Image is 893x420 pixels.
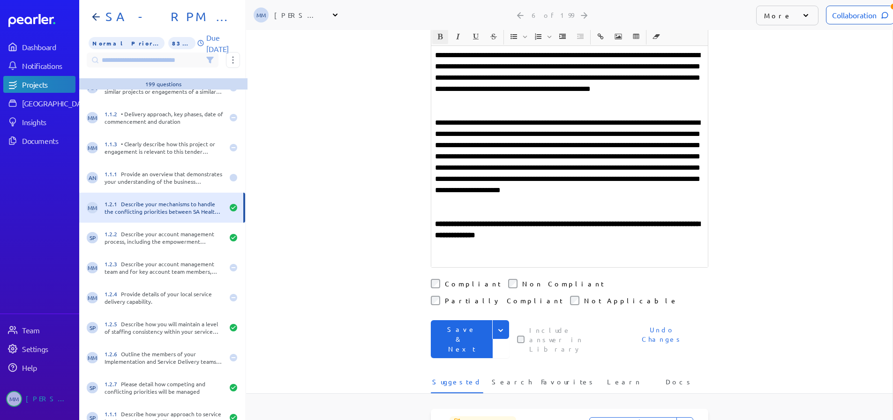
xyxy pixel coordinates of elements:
span: Priority [89,37,165,49]
button: Expand [492,320,509,339]
span: Michelle Manuel [87,262,98,273]
div: Notifications [22,61,75,70]
button: Insert Unordered List [506,29,522,45]
span: Michelle Manuel [87,112,98,123]
span: 1.1.1 [105,410,121,418]
span: Increase Indent [554,29,571,45]
a: Dashboard [3,38,75,55]
a: [GEOGRAPHIC_DATA] [3,95,75,112]
div: Projects [22,80,75,89]
p: Due [DATE] [206,32,240,54]
a: Documents [3,132,75,149]
span: Docs [666,377,693,392]
div: Help [22,363,75,372]
a: Settings [3,340,75,357]
div: Outline the members of your Implementation and Service Delivery teams and include brief outlines ... [105,350,224,365]
span: Insert Unordered List [505,29,529,45]
div: Please detail how competing and conflicting priorities will be managed [105,380,224,395]
div: Documents [22,136,75,145]
button: Bold [432,29,448,45]
div: Describe your mechanisms to handle the conflicting priorities between SA Health and those of othe... [105,200,224,215]
div: 199 questions [145,80,181,88]
span: Sarah Pendlebury [87,322,98,333]
span: Michelle Manuel [254,7,269,22]
button: Save & Next [431,320,493,358]
div: Provide details of your local service delivery capability. [105,290,224,305]
div: • Delivery approach, key phases, date of commencement and duration [105,110,224,125]
span: Favourites [541,377,596,392]
label: Not Applicable [584,296,678,305]
span: 1.2.4 [105,290,121,298]
div: [GEOGRAPHIC_DATA] [22,98,92,108]
span: 1.2.1 [105,200,121,208]
span: Michelle Manuel [87,292,98,303]
div: Provide an overview that demonstrates your understanding of the business capabilities, requiremen... [105,170,224,185]
span: Michelle Manuel [87,202,98,213]
div: Insights [22,117,75,127]
span: 1.1.3 [105,140,121,148]
span: Clear Formatting [648,29,665,45]
span: 83% of Questions Completed [168,37,195,49]
span: Insert table [628,29,645,45]
div: Describe how you will maintain a level of staffing consistency within your service delivery team ... [105,320,224,335]
span: Adam Nabali [87,172,98,183]
div: [PERSON_NAME] [26,391,73,407]
div: Describe your account management team and for key account team members, please provide resumes an... [105,260,224,275]
a: Insights [3,113,75,130]
button: Strike through [486,29,502,45]
label: Compliant [445,279,501,288]
a: Help [3,359,75,376]
p: More [764,11,792,20]
div: • Clearly describe how this project or engagement is relevant to this tender process [105,140,224,155]
div: Describe your account management process, including the empowerment responsibilities that will be... [105,230,224,245]
a: Notifications [3,57,75,74]
a: MM[PERSON_NAME] [3,387,75,411]
span: 1.2.3 [105,260,121,268]
button: Insert table [628,29,644,45]
span: Strike through [485,29,502,45]
input: This checkbox controls whether your answer will be included in the Answer Library for future use [517,336,525,343]
div: Team [22,325,75,335]
h1: SA - RPM - Part B1 [102,9,230,24]
span: Michelle Manuel [6,391,22,407]
span: Learn [607,377,641,392]
button: Increase Indent [555,29,570,45]
span: Undo Changes [628,325,697,353]
span: Italic [450,29,466,45]
a: Projects [3,76,75,93]
label: This checkbox controls whether your answer will be included in the Answer Library for future use [529,325,609,353]
button: Insert link [593,29,608,45]
a: Dashboard [8,14,75,27]
a: Team [3,322,75,338]
span: Bold [432,29,449,45]
div: [PERSON_NAME] [274,10,321,20]
span: Insert Image [610,29,627,45]
button: Insert Ordered List [530,29,546,45]
span: 1.2.6 [105,350,121,358]
span: 1.1.2 [105,110,121,118]
button: Underline [468,29,484,45]
span: Sarah Pendlebury [87,382,98,393]
span: Insert link [592,29,609,45]
button: Undo Changes [616,320,708,358]
label: Non Compliant [522,279,604,288]
span: 1.2.7 [105,380,121,388]
span: Michelle Manuel [87,352,98,363]
button: Insert Image [610,29,626,45]
span: 1.1.1 [105,170,121,178]
span: Michelle Manuel [87,142,98,153]
span: 1.2.5 [105,320,121,328]
div: Settings [22,344,75,353]
div: 6 of 199 [532,11,574,19]
span: Decrease Indent [572,29,589,45]
span: 1.2.2 [105,230,121,238]
span: Insert Ordered List [530,29,553,45]
label: Partially Compliant [445,296,563,305]
span: Suggested [432,377,482,392]
button: Clear Formatting [648,29,664,45]
span: Search [492,377,532,392]
div: Dashboard [22,42,75,52]
span: Sarah Pendlebury [87,232,98,243]
button: Italic [450,29,466,45]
